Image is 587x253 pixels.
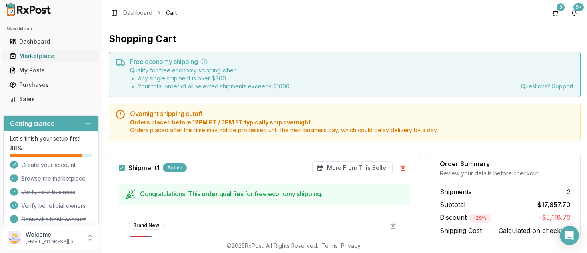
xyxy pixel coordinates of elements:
span: Cart [166,9,177,17]
button: Sales [3,93,99,106]
div: Order Summary [440,161,571,167]
h2: Main Menu [6,26,96,32]
span: Shipments [440,187,472,197]
div: Marketplace [10,52,92,60]
span: Verify your business [21,188,75,196]
span: Verify beneficial owners [21,202,86,210]
nav: breadcrumb [123,9,177,17]
a: Terms [321,242,338,249]
a: Dashboard [123,9,152,17]
div: - 39 % [129,236,151,245]
div: Open Intercom Messenger [560,226,579,245]
h5: Congratulations! This order qualifies for free economy shipping. [140,191,403,197]
img: User avatar [8,231,21,244]
h5: Free economy shipping [130,58,574,65]
a: Privacy [341,242,361,249]
li: Your total order of all selected shipments exceeds $ 1000 [138,82,290,90]
h3: Getting started [10,119,55,128]
span: Browse the marketplace [21,175,86,183]
div: 3 [557,3,565,11]
button: More From This Seller [312,161,393,174]
li: Any single shipment is over $ 800 [138,74,290,82]
a: Purchases [6,78,96,92]
button: 3 [549,6,561,19]
div: Questions? [521,82,574,90]
div: Active [163,163,187,172]
h5: Overnight shipping cutoff [130,110,574,117]
span: 2 [567,187,571,197]
label: Shipment 1 [128,165,160,171]
button: My Posts [3,64,99,77]
a: Dashboard [6,34,96,49]
div: Brand New [129,221,164,230]
span: Connect a bank account [21,215,86,223]
h1: Shopping Cart [109,32,581,45]
button: Purchases [3,78,99,91]
button: Dashboard [3,35,99,48]
div: Purchases [10,81,92,89]
div: Dashboard [10,38,92,46]
span: 88 % [10,144,22,152]
div: 9+ [573,3,584,11]
div: Sales [10,95,92,103]
span: Orders placed after this time may not be processed until the next business day, which could delay... [130,126,574,134]
a: My Posts [6,63,96,78]
span: -$5,118.70 [539,213,571,223]
span: $17,857.70 [537,200,571,209]
button: Marketplace [3,50,99,62]
span: Subtotal [440,200,465,209]
span: Create your account [21,161,76,169]
a: Sales [6,92,96,106]
div: Qualify for free economy shipping when [130,66,290,90]
span: Discount [440,213,491,221]
button: 9+ [568,6,581,19]
a: Marketplace [6,49,96,63]
img: RxPost Logo [3,3,54,16]
div: Review your details before checkout [440,169,571,177]
div: - 29 % [469,214,491,223]
p: Welcome [26,231,81,239]
p: Let's finish your setup first! [10,135,92,143]
span: Orders placed before 12PM PT / 3PM ET typically ship overnight. [130,118,574,126]
span: Shipping Cost [440,226,482,235]
span: Calculated on checkout [499,226,571,235]
div: My Posts [10,66,92,74]
p: [EMAIL_ADDRESS][DOMAIN_NAME] [26,239,81,245]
